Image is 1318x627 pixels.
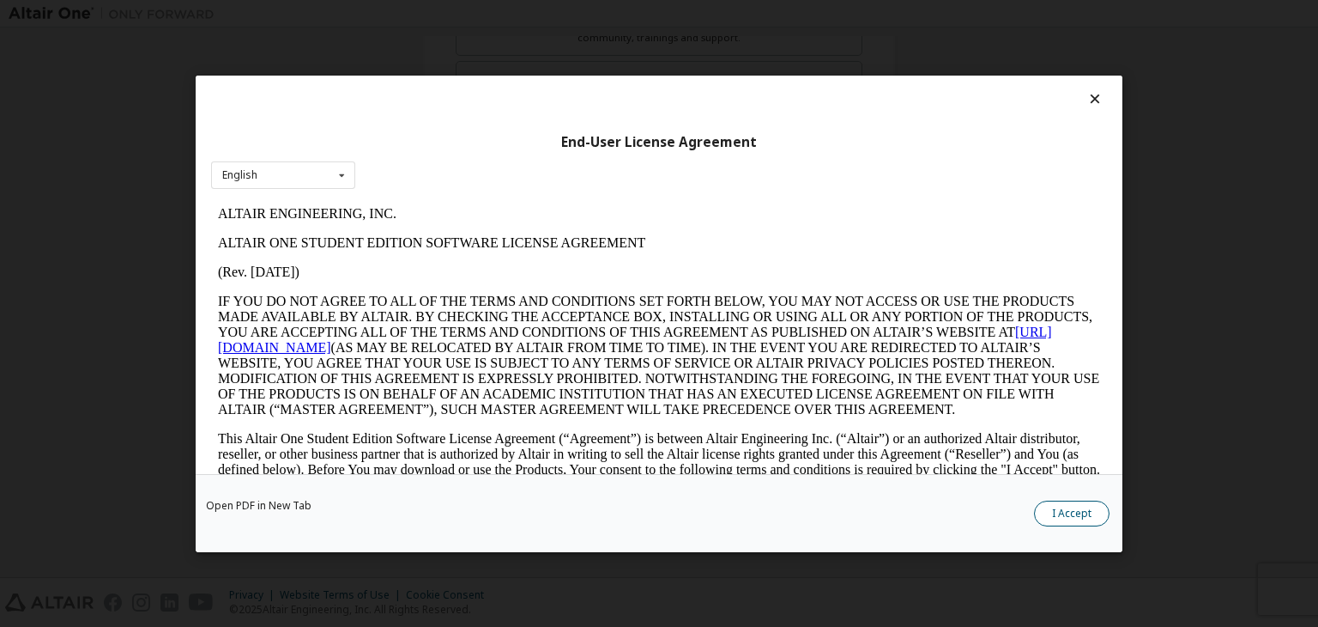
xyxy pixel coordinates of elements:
a: [URL][DOMAIN_NAME] [7,125,841,155]
button: I Accept [1034,501,1109,527]
p: (Rev. [DATE]) [7,65,889,81]
div: End-User License Agreement [211,133,1107,150]
a: Open PDF in New Tab [206,501,311,511]
p: ALTAIR ENGINEERING, INC. [7,7,889,22]
div: English [222,170,257,180]
p: ALTAIR ONE STUDENT EDITION SOFTWARE LICENSE AGREEMENT [7,36,889,52]
p: IF YOU DO NOT AGREE TO ALL OF THE TERMS AND CONDITIONS SET FORTH BELOW, YOU MAY NOT ACCESS OR USE... [7,94,889,218]
p: This Altair One Student Edition Software License Agreement (“Agreement”) is between Altair Engine... [7,232,889,294]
